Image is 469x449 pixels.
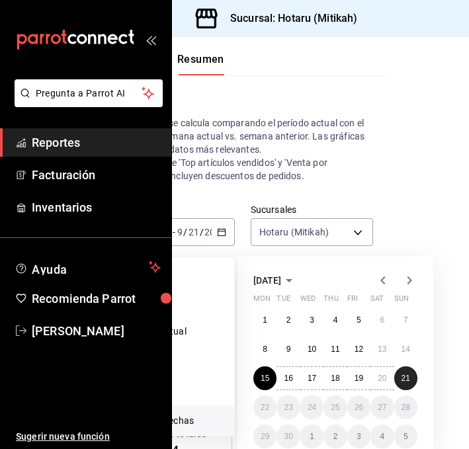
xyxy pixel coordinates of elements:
[323,395,347,419] button: September 25, 2025
[204,227,226,237] input: ----
[15,79,163,107] button: Pregunta a Parrot AI
[36,87,142,101] span: Pregunta a Parrot AI
[333,315,338,325] abbr: September 4, 2025
[188,227,200,237] input: --
[355,374,363,383] abbr: September 19, 2025
[370,337,394,361] button: September 13, 2025
[253,294,271,308] abbr: Monday
[323,308,347,332] button: September 4, 2025
[394,294,409,308] abbr: Sunday
[277,366,300,390] button: September 16, 2025
[284,374,292,383] abbr: September 16, 2025
[124,414,224,428] span: Rango de fechas
[357,432,361,441] abbr: October 3, 2025
[261,432,269,441] abbr: September 29, 2025
[310,315,314,325] abbr: September 3, 2025
[112,116,367,183] p: El porcentaje se calcula comparando el período actual con el anterior, ej. semana actual vs. sema...
[331,345,339,354] abbr: September 11, 2025
[300,395,323,419] button: September 24, 2025
[32,198,161,216] span: Inventarios
[286,345,291,354] abbr: September 9, 2025
[402,345,410,354] abbr: September 14, 2025
[253,337,277,361] button: September 8, 2025
[323,337,347,361] button: September 11, 2025
[263,345,267,354] abbr: September 8, 2025
[261,403,269,412] abbr: September 22, 2025
[347,395,370,419] button: September 26, 2025
[253,308,277,332] button: September 1, 2025
[200,227,204,237] span: /
[263,315,267,325] abbr: September 1, 2025
[284,403,292,412] abbr: September 23, 2025
[253,366,277,390] button: September 15, 2025
[124,354,224,368] span: Mes actual
[146,34,156,45] button: open_drawer_menu
[277,337,300,361] button: September 9, 2025
[394,366,417,390] button: September 21, 2025
[253,425,277,448] button: September 29, 2025
[370,294,384,308] abbr: Saturday
[378,374,386,383] abbr: September 20, 2025
[251,205,373,214] label: Sucursales
[16,430,161,444] span: Sugerir nueva función
[300,308,323,332] button: September 3, 2025
[308,374,316,383] abbr: September 17, 2025
[355,403,363,412] abbr: September 26, 2025
[308,345,316,354] abbr: September 10, 2025
[177,53,224,75] button: Resumen
[357,315,361,325] abbr: September 5, 2025
[394,308,417,332] button: September 7, 2025
[32,166,161,184] span: Facturación
[277,308,300,332] button: September 2, 2025
[32,290,161,307] span: Recomienda Parrot
[370,395,394,419] button: September 27, 2025
[300,425,323,448] button: October 1, 2025
[220,11,357,26] h3: Sucursal: Hotaru (Mitikah)
[333,432,338,441] abbr: October 2, 2025
[347,294,358,308] abbr: Friday
[394,395,417,419] button: September 28, 2025
[380,432,384,441] abbr: October 4, 2025
[347,308,370,332] button: September 5, 2025
[253,275,281,286] span: [DATE]
[32,259,144,275] span: Ayuda
[331,403,339,412] abbr: September 25, 2025
[173,227,175,237] span: -
[253,395,277,419] button: September 22, 2025
[323,425,347,448] button: October 2, 2025
[310,432,314,441] abbr: October 1, 2025
[378,345,386,354] abbr: September 13, 2025
[355,345,363,354] abbr: September 12, 2025
[259,225,329,239] span: Hotaru (Mitikah)
[284,432,292,441] abbr: September 30, 2025
[300,337,323,361] button: September 10, 2025
[124,325,224,339] span: Semana actual
[370,308,394,332] button: September 6, 2025
[402,374,410,383] abbr: September 21, 2025
[112,205,235,214] label: Fecha
[32,134,161,151] span: Reportes
[331,374,339,383] abbr: September 18, 2025
[347,366,370,390] button: September 19, 2025
[323,366,347,390] button: September 18, 2025
[277,294,290,308] abbr: Tuesday
[253,272,297,288] button: [DATE]
[394,425,417,448] button: October 5, 2025
[124,384,224,398] span: Año actual
[378,403,386,412] abbr: September 27, 2025
[32,322,161,340] span: [PERSON_NAME]
[286,315,291,325] abbr: September 2, 2025
[177,227,183,237] input: --
[183,227,187,237] span: /
[124,265,224,279] span: Hoy
[300,294,316,308] abbr: Wednesday
[394,337,417,361] button: September 14, 2025
[277,395,300,419] button: September 23, 2025
[370,425,394,448] button: October 4, 2025
[380,315,384,325] abbr: September 6, 2025
[308,403,316,412] abbr: September 24, 2025
[323,294,338,308] abbr: Thursday
[404,432,408,441] abbr: October 5, 2025
[277,425,300,448] button: September 30, 2025
[404,315,408,325] abbr: September 7, 2025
